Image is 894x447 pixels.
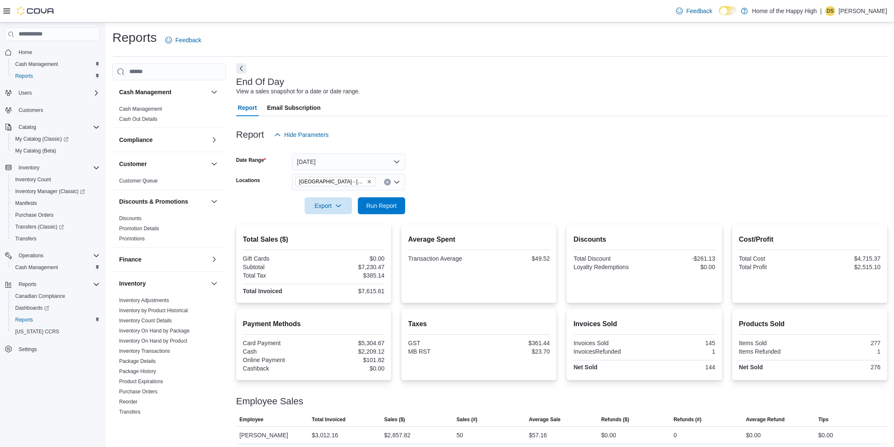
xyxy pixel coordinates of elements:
[456,416,477,423] span: Sales (#)
[408,319,550,329] h2: Taxes
[112,29,157,46] h1: Reports
[2,343,103,355] button: Settings
[8,58,103,70] button: Cash Management
[236,77,284,87] h3: End Of Day
[739,340,808,346] div: Items Sold
[305,197,352,214] button: Export
[12,198,40,208] a: Manifests
[12,198,100,208] span: Manifests
[15,88,100,98] span: Users
[529,416,561,423] span: Average Sale
[295,177,376,186] span: Swan River - Main Street - Fire & Flower
[646,255,715,262] div: -$261.13
[119,358,156,365] span: Package Details
[112,295,226,420] div: Inventory
[12,303,52,313] a: Dashboards
[15,122,39,132] button: Catalog
[12,174,55,185] a: Inventory Count
[12,210,57,220] a: Purchase Orders
[12,315,36,325] a: Reports
[315,264,384,270] div: $7,230.47
[292,153,405,170] button: [DATE]
[811,340,880,346] div: 277
[825,6,835,16] div: Dillon Stilborn
[673,3,715,19] a: Feedback
[243,357,312,363] div: Online Payment
[8,197,103,209] button: Manifests
[162,32,204,49] a: Feedback
[8,290,103,302] button: Canadian Compliance
[12,303,100,313] span: Dashboards
[573,348,643,355] div: InvoicesRefunded
[15,163,100,173] span: Inventory
[19,124,36,131] span: Catalog
[238,99,257,116] span: Report
[19,107,43,114] span: Customers
[12,71,36,81] a: Reports
[119,235,145,242] span: Promotions
[243,234,384,245] h2: Total Sales ($)
[719,6,737,15] input: Dark Mode
[243,272,312,279] div: Total Tax
[315,272,384,279] div: $385.14
[12,315,100,325] span: Reports
[315,255,384,262] div: $0.00
[236,63,246,74] button: Next
[243,255,312,262] div: Gift Cards
[573,364,597,371] strong: Net Sold
[119,327,190,334] span: Inventory On Hand by Package
[236,396,303,406] h3: Employee Sales
[15,328,59,335] span: [US_STATE] CCRS
[481,255,550,262] div: $49.52
[646,364,715,371] div: 144
[209,196,219,207] button: Discounts & Promotions
[573,319,715,329] h2: Invoices Sold
[739,348,808,355] div: Items Refunded
[820,6,822,16] p: |
[12,134,100,144] span: My Catalog (Classic)
[818,430,833,440] div: $0.00
[236,177,260,184] label: Locations
[601,416,629,423] span: Refunds ($)
[408,234,550,245] h2: Average Spent
[12,134,72,144] a: My Catalog (Classic)
[15,105,46,115] a: Customers
[15,251,100,261] span: Operations
[2,104,103,116] button: Customers
[739,319,880,329] h2: Products Sold
[315,348,384,355] div: $2,209.12
[384,179,391,185] button: Clear input
[12,234,100,244] span: Transfers
[209,278,219,289] button: Inventory
[12,59,100,69] span: Cash Management
[119,297,169,304] span: Inventory Adjustments
[119,409,140,415] a: Transfers
[811,364,880,371] div: 276
[119,338,187,344] a: Inventory On Hand by Product
[236,130,264,140] h3: Report
[15,147,56,154] span: My Catalog (Beta)
[12,291,68,301] a: Canadian Compliance
[15,136,68,142] span: My Catalog (Classic)
[739,364,763,371] strong: Net Sold
[12,327,100,337] span: Washington CCRS
[119,368,156,374] a: Package History
[119,318,172,324] a: Inventory Count Details
[2,162,103,174] button: Inventory
[12,210,100,220] span: Purchase Orders
[646,264,715,270] div: $0.00
[240,416,264,423] span: Employee
[15,316,33,323] span: Reports
[384,416,405,423] span: Sales ($)
[15,188,85,195] span: Inventory Manager (Classic)
[12,59,61,69] a: Cash Management
[119,136,207,144] button: Compliance
[19,346,37,353] span: Settings
[481,340,550,346] div: $361.44
[236,427,308,444] div: [PERSON_NAME]
[15,305,49,311] span: Dashboards
[15,122,100,132] span: Catalog
[12,186,100,196] span: Inventory Manager (Classic)
[17,7,55,15] img: Cova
